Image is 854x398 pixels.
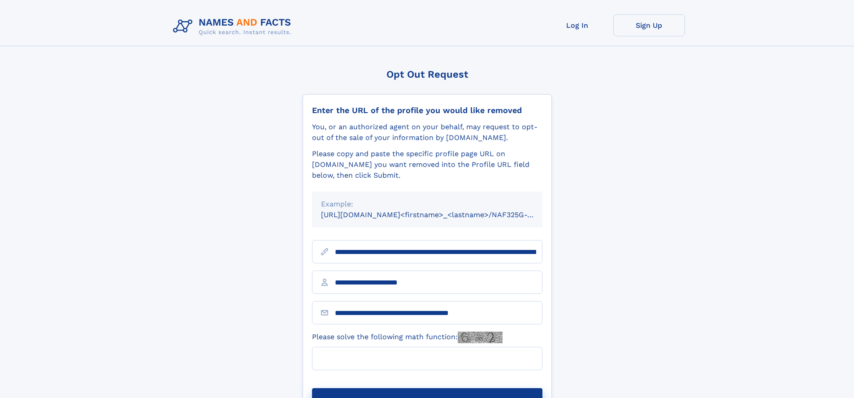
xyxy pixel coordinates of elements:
div: Please copy and paste the specific profile page URL on [DOMAIN_NAME] you want removed into the Pr... [312,149,542,181]
a: Log In [542,14,613,36]
div: Example: [321,199,533,210]
a: Sign Up [613,14,685,36]
div: Opt Out Request [303,69,552,80]
img: Logo Names and Facts [169,14,299,39]
label: Please solve the following math function: [312,332,503,343]
small: [URL][DOMAIN_NAME]<firstname>_<lastname>/NAF325G-xxxxxxxx [321,210,559,219]
div: You, or an authorized agent on your behalf, may request to opt-out of the sale of your informatio... [312,122,542,143]
div: Enter the URL of the profile you would like removed [312,105,542,115]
